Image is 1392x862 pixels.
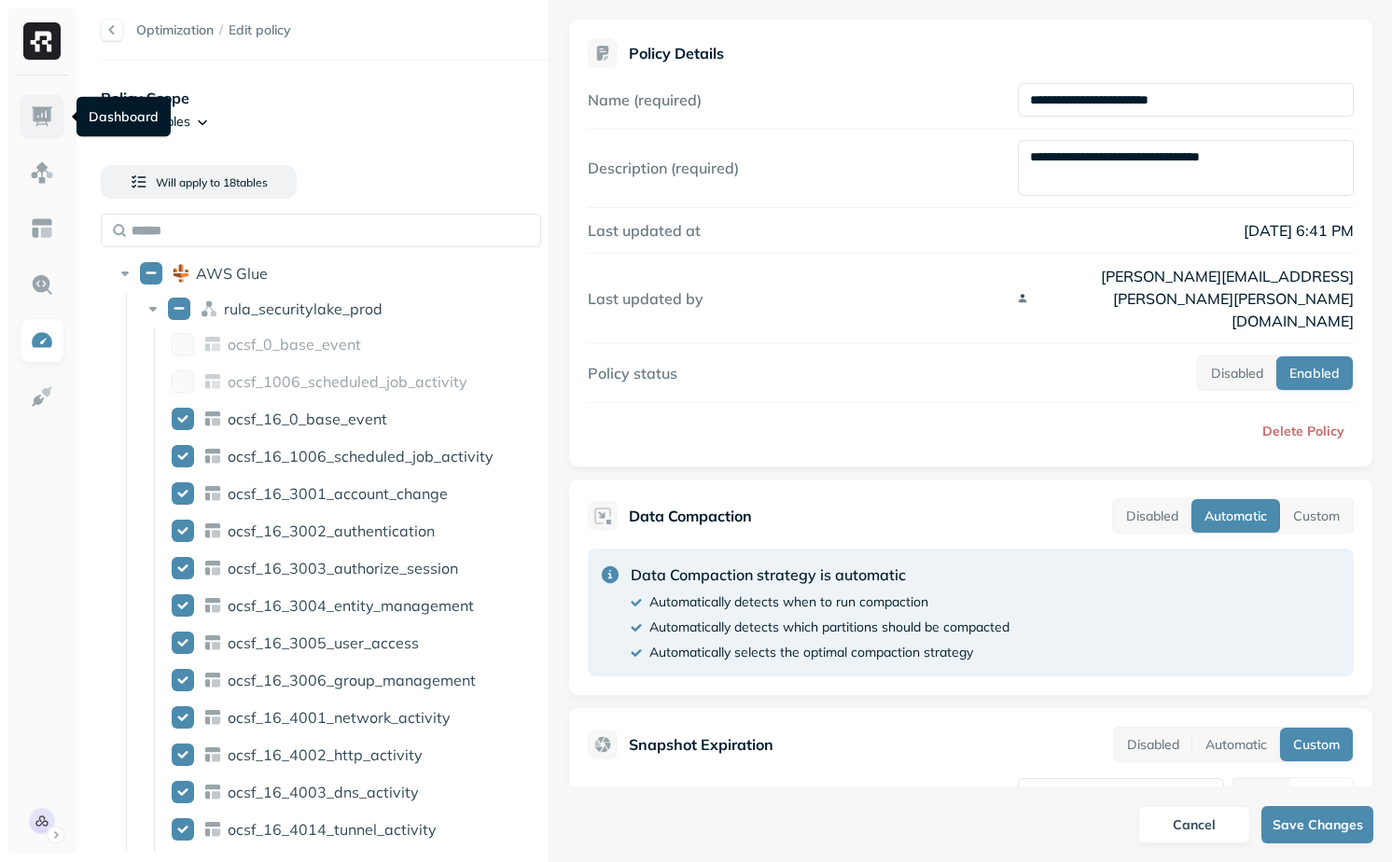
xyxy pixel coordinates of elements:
[136,21,291,39] nav: breadcrumb
[228,484,448,503] p: ocsf_16_3001_account_change
[588,90,702,109] label: Name (required)
[77,97,171,137] div: Dashboard
[219,21,223,39] p: /
[1232,778,1289,812] button: Days
[29,808,55,834] img: Rula
[172,706,194,729] button: ocsf_16_4001_network_activity
[649,619,1009,636] p: Automatically detects which partitions should be compacted
[1035,265,1354,332] p: [PERSON_NAME][EMAIL_ADDRESS][PERSON_NAME][PERSON_NAME][DOMAIN_NAME]
[224,299,383,318] p: rula_securitylake_prod
[228,559,458,577] p: ocsf_16_3003_authorize_session
[220,175,268,189] span: 18 table s
[228,521,435,540] p: ocsf_16_3002_authentication
[588,786,704,804] label: Retention Period
[30,160,54,185] img: Assets
[1192,728,1280,761] button: Automatic
[136,294,542,324] div: rula_securitylake_prodrula_securitylake_prod
[172,744,194,766] button: ocsf_16_4002_http_activity
[164,628,543,658] div: ocsf_16_3005_user_accessocsf_16_3005_user_access
[228,372,467,391] p: ocsf_1006_scheduled_job_activity
[228,410,387,428] p: ocsf_16_0_base_event
[588,159,739,177] label: Description (required)
[1138,806,1250,843] button: Cancel
[30,384,54,409] img: Integrations
[164,367,543,396] div: ocsf_1006_scheduled_job_activityocsf_1006_scheduled_job_activity
[228,596,474,615] p: ocsf_16_3004_entity_management
[172,594,194,617] button: ocsf_16_3004_entity_management
[1198,356,1276,390] button: Disabled
[164,814,543,844] div: ocsf_16_4014_tunnel_activityocsf_16_4014_tunnel_activity
[228,335,361,354] span: ocsf_0_base_event
[172,781,194,803] button: ocsf_16_4003_dns_activity
[101,165,297,199] button: Will apply to 18tables
[588,221,701,240] label: Last updated at
[631,563,1009,586] p: Data Compaction strategy is automatic
[101,87,549,109] p: Policy Scope
[228,820,437,839] p: ocsf_16_4014_tunnel_activity
[172,818,194,841] button: ocsf_16_4014_tunnel_activity
[164,665,543,695] div: ocsf_16_3006_group_managementocsf_16_3006_group_management
[1018,219,1354,242] p: [DATE] 6:41 PM
[229,21,291,39] span: Edit policy
[1261,806,1373,843] button: Save Changes
[228,633,419,652] p: ocsf_16_3005_user_access
[172,408,194,430] button: ocsf_16_0_base_event
[1191,499,1280,533] button: Automatic
[1289,778,1353,812] button: Hours
[228,671,476,689] p: ocsf_16_3006_group_management
[228,745,423,764] p: ocsf_16_4002_http_activity
[172,557,194,579] button: ocsf_16_3003_authorize_session
[108,258,541,288] div: AWS GlueAWS Glue
[168,298,190,320] button: rula_securitylake_prod
[164,740,543,770] div: ocsf_16_4002_http_activityocsf_16_4002_http_activity
[1247,414,1354,448] button: Delete Policy
[140,262,162,285] button: AWS Glue
[196,264,268,283] p: AWS Glue
[1114,728,1192,761] button: Disabled
[172,669,194,691] button: ocsf_16_3006_group_management
[164,777,543,807] div: ocsf_16_4003_dns_activityocsf_16_4003_dns_activity
[629,733,773,756] p: Snapshot Expiration
[30,216,54,241] img: Asset Explorer
[228,708,451,727] p: ocsf_16_4001_network_activity
[172,482,194,505] button: ocsf_16_3001_account_change
[1280,728,1353,761] button: Custom
[164,479,543,508] div: ocsf_16_3001_account_changeocsf_16_3001_account_change
[164,404,543,434] div: ocsf_16_0_base_eventocsf_16_0_base_event
[164,516,543,546] div: ocsf_16_3002_authenticationocsf_16_3002_authentication
[588,364,677,382] label: Policy status
[1113,499,1191,533] button: Disabled
[30,104,54,129] img: Dashboard
[228,783,419,801] p: ocsf_16_4003_dns_activity
[1276,356,1353,390] button: Enabled
[30,328,54,353] img: Optimization
[172,520,194,542] button: ocsf_16_3002_authentication
[164,329,543,359] div: ocsf_0_base_eventocsf_0_base_event
[629,505,752,527] p: Data Compaction
[649,593,928,611] p: Automatically detects when to run compaction
[172,370,194,393] button: ocsf_1006_scheduled_job_activity
[23,22,61,60] img: Ryft
[156,175,220,189] span: Will apply to
[164,591,543,620] div: ocsf_16_3004_entity_managementocsf_16_3004_entity_management
[1280,499,1353,533] button: Custom
[228,447,494,466] p: ocsf_16_1006_scheduled_job_activity
[164,553,543,583] div: ocsf_16_3003_authorize_sessionocsf_16_3003_authorize_session
[172,445,194,467] button: ocsf_16_1006_scheduled_job_activity
[629,44,724,63] p: Policy Details
[172,333,194,355] button: ocsf_0_base_event
[172,632,194,654] button: ocsf_16_3005_user_access
[649,644,973,661] p: Automatically selects the optimal compaction strategy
